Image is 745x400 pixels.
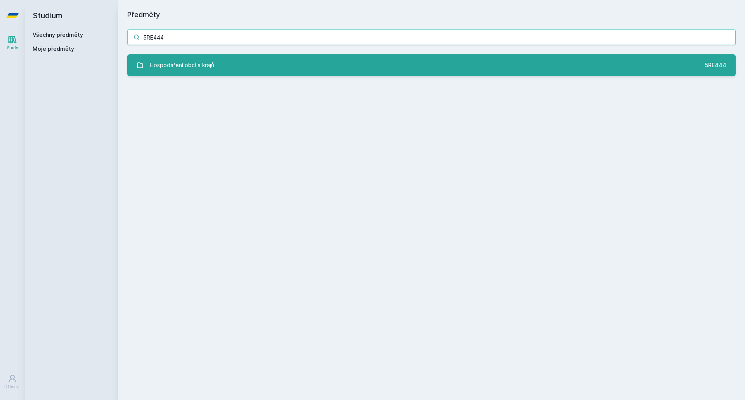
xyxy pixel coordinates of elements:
h1: Předměty [127,9,736,20]
span: Moje předměty [33,45,74,53]
a: Uživatel [2,370,23,394]
div: Hospodaření obcí a krajů [150,57,214,73]
div: 5RE444 [705,61,726,69]
a: Study [2,31,23,55]
div: Uživatel [4,384,21,390]
input: Název nebo ident předmětu… [127,29,736,45]
div: Study [7,45,18,51]
a: Hospodaření obcí a krajů 5RE444 [127,54,736,76]
a: Všechny předměty [33,31,83,38]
